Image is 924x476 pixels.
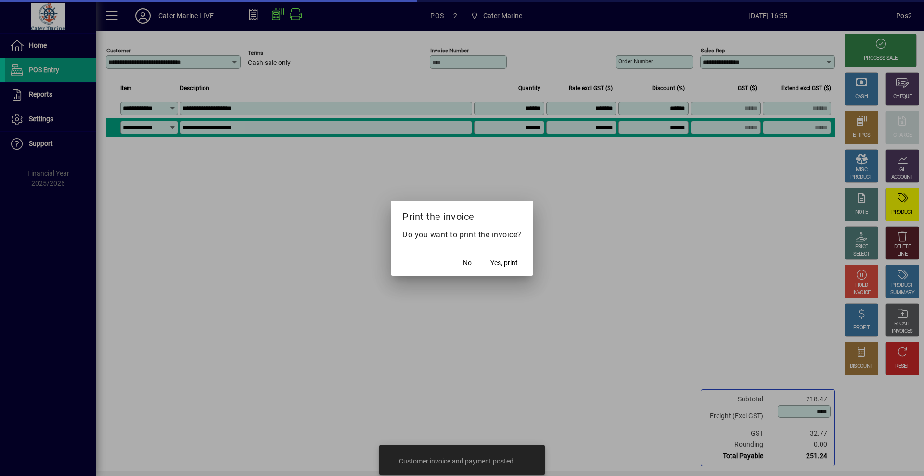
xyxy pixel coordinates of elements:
h2: Print the invoice [391,201,533,229]
span: Yes, print [490,258,518,268]
p: Do you want to print the invoice? [402,229,522,241]
button: No [452,255,483,272]
span: No [463,258,472,268]
button: Yes, print [487,255,522,272]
